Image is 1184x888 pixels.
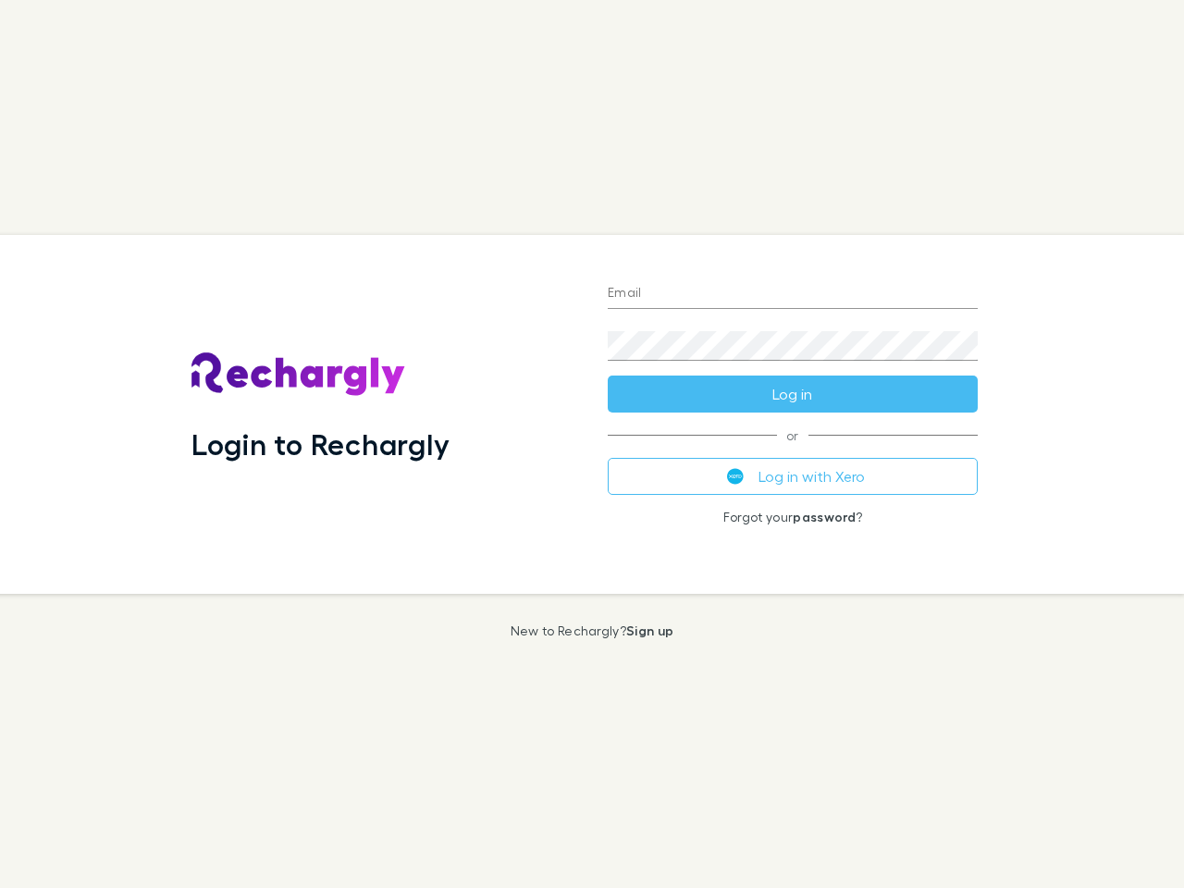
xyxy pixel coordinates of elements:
img: Xero's logo [727,468,744,485]
p: New to Rechargly? [511,623,674,638]
a: Sign up [626,623,673,638]
p: Forgot your ? [608,510,978,524]
button: Log in [608,376,978,413]
img: Rechargly's Logo [191,352,406,397]
span: or [608,435,978,436]
a: password [793,509,856,524]
button: Log in with Xero [608,458,978,495]
h1: Login to Rechargly [191,426,450,462]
